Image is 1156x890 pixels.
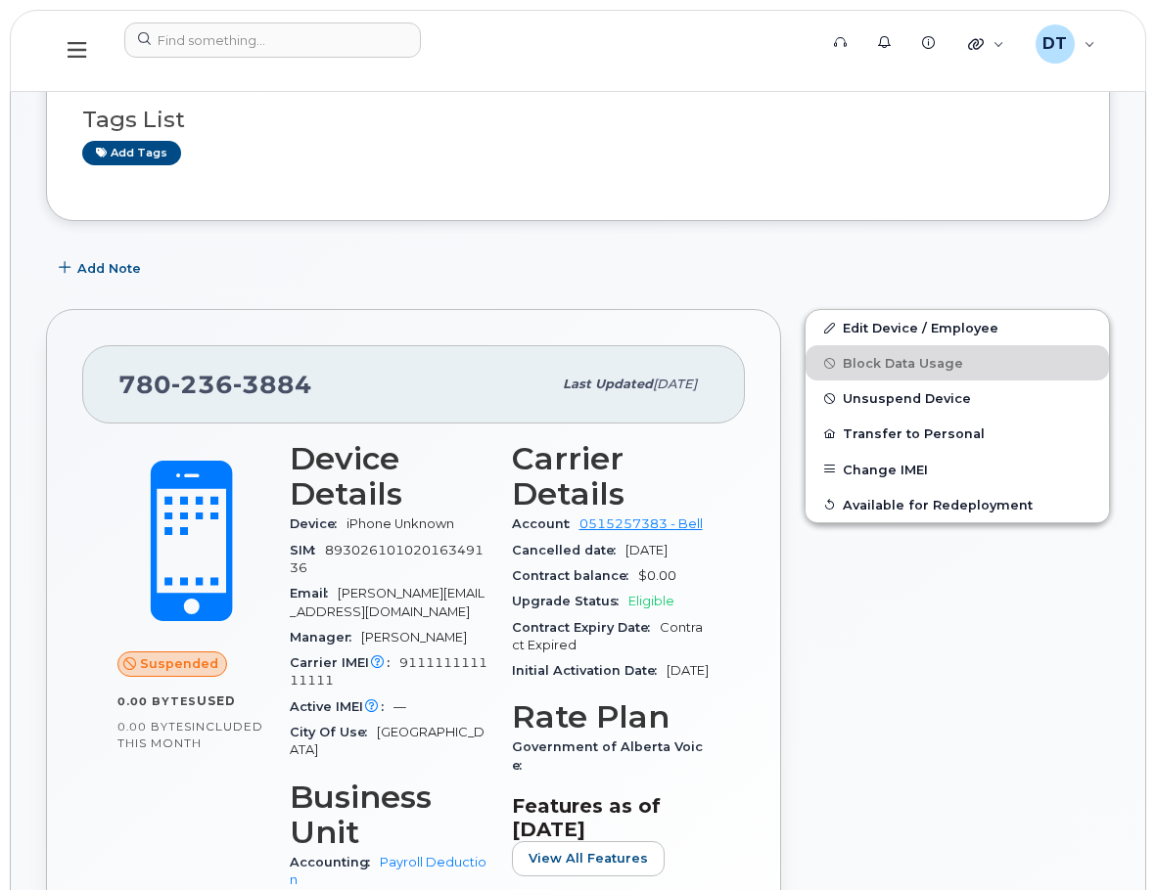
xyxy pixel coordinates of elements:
span: [GEOGRAPHIC_DATA] [290,725,485,757]
span: Government of Alberta Voice [512,739,703,772]
a: Payroll Deduction [290,855,486,887]
h3: Device Details [290,441,488,512]
span: Eligible [628,594,674,608]
span: 89302610102016349136 [290,543,484,575]
span: Account [512,516,579,531]
span: SIM [290,543,325,557]
h3: Tags List [82,108,1074,132]
span: [DATE] [667,663,709,678]
span: [DATE] [625,543,668,557]
span: View All Features [529,849,648,868]
h3: Business Unit [290,779,488,850]
span: 3884 [233,370,312,399]
button: Transfer to Personal [806,416,1109,451]
span: Carrier IMEI [290,655,399,670]
div: Quicklinks [954,24,1018,64]
span: Manager [290,630,361,645]
span: 0.00 Bytes [117,720,192,734]
h3: Carrier Details [512,441,711,512]
span: $0.00 [638,568,676,583]
span: Initial Activation Date [512,663,667,678]
span: City Of Use [290,725,377,739]
span: Device [290,516,347,531]
span: 780 [118,370,312,399]
span: Contract Expiry Date [512,620,660,635]
span: Available for Redeployment [843,497,1033,512]
span: [PERSON_NAME] [361,630,467,645]
input: Find something... [124,22,421,58]
span: Upgrade Status [512,594,628,608]
a: Edit Device / Employee [806,310,1109,345]
span: Active IMEI [290,699,393,714]
span: — [393,699,406,714]
span: Accounting [290,855,380,869]
span: 0.00 Bytes [117,694,197,708]
span: Cancelled date [512,543,625,557]
button: Available for Redeployment [806,487,1109,522]
span: Last updated [563,377,653,391]
h3: Features as of [DATE] [512,794,711,841]
a: 0515257383 - Bell [579,516,703,531]
span: Contract Expired [512,620,703,652]
span: Contract balance [512,568,638,583]
span: 236 [171,370,233,399]
span: [PERSON_NAME][EMAIL_ADDRESS][DOMAIN_NAME] [290,586,485,618]
div: Dil Thapa [1022,24,1109,64]
button: Change IMEI [806,452,1109,487]
button: Unsuspend Device [806,380,1109,416]
h3: Rate Plan [512,699,711,734]
span: Unsuspend Device [843,391,971,406]
button: Add Note [46,250,158,286]
span: iPhone Unknown [347,516,454,531]
span: Add Note [77,259,141,278]
button: View All Features [512,841,665,876]
span: [DATE] [653,377,697,391]
span: Suspended [140,654,218,673]
a: Add tags [82,141,181,165]
span: Email [290,586,338,601]
span: used [197,693,236,708]
span: DT [1042,32,1067,56]
button: Block Data Usage [806,345,1109,380]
